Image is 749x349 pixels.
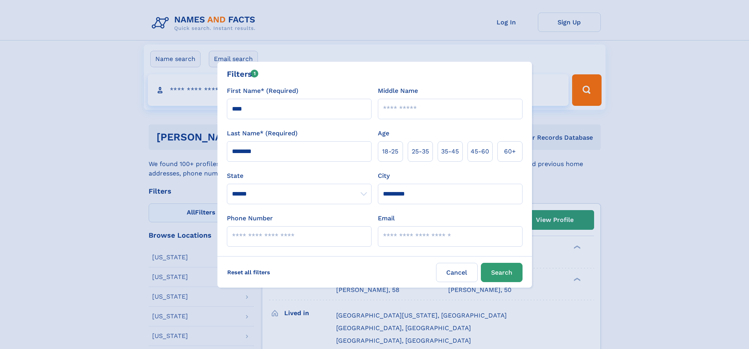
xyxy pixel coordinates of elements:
label: Email [378,214,395,223]
label: Reset all filters [222,263,275,282]
div: Filters [227,68,259,80]
span: 25‑35 [412,147,429,156]
label: Middle Name [378,86,418,96]
label: Phone Number [227,214,273,223]
label: State [227,171,372,181]
span: 18‑25 [382,147,398,156]
span: 35‑45 [441,147,459,156]
button: Search [481,263,523,282]
label: First Name* (Required) [227,86,298,96]
label: City [378,171,390,181]
label: Age [378,129,389,138]
span: 60+ [504,147,516,156]
label: Last Name* (Required) [227,129,298,138]
span: 45‑60 [471,147,489,156]
label: Cancel [436,263,478,282]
